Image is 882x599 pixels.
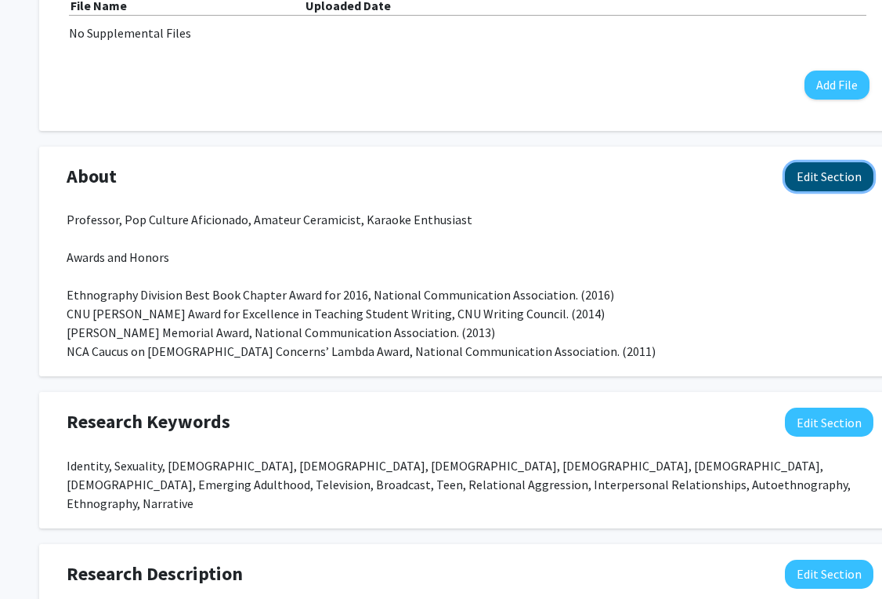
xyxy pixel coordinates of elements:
span: Research Keywords [67,408,230,436]
span: Research Description [67,560,243,588]
button: Edit About [785,162,873,191]
button: Add File [804,71,869,100]
div: No Supplemental Files [69,24,871,42]
div: Identity, Sexuality, [DEMOGRAPHIC_DATA], [DEMOGRAPHIC_DATA], [DEMOGRAPHIC_DATA], [DEMOGRAPHIC_DAT... [67,456,873,513]
iframe: Chat [12,528,67,587]
span: About [67,162,117,191]
button: Edit Research Description [785,560,873,589]
div: Professor, Pop Culture Aficionado, Amateur Ceramicist, Karaoke Enthusiast Awards and Honors Ethno... [67,210,873,361]
button: Edit Research Keywords [785,408,873,437]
